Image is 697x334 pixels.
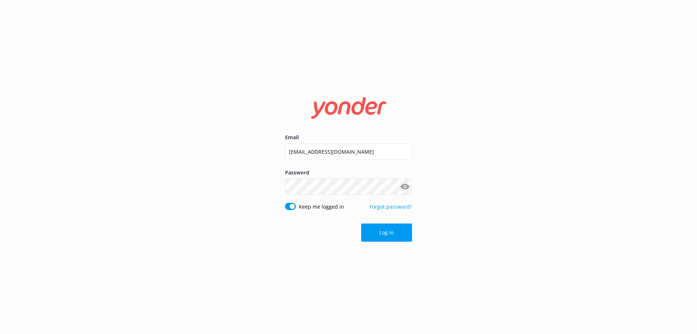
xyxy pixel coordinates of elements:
[398,180,412,194] button: Show password
[370,203,412,210] a: Forgot password?
[361,224,412,242] button: Log in
[285,169,412,177] label: Password
[285,144,412,160] input: user@emailaddress.com
[299,203,344,211] label: Keep me logged in
[285,133,412,141] label: Email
